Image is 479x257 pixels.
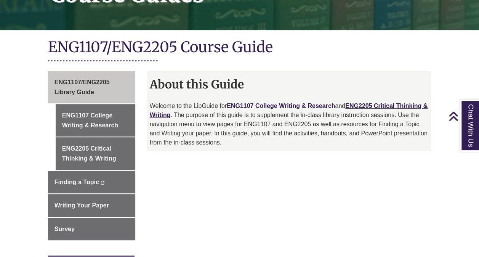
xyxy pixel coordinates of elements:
div: Guide Page Menu [48,71,135,240]
p: Welcome to the LibGuide for and . The purpose of this guide is to supplement the in-class library... [150,101,428,147]
span: Finding a Topic [54,179,99,185]
a: ENG1107 College Writing & Research [227,103,335,109]
span: Writing Your Paper [54,202,109,209]
i: This link opens in a new window [101,181,105,185]
span: Survey [54,226,75,232]
a: ENG1107/ENG2205 Library Guide [48,71,135,103]
h2: About this Guide [147,75,431,94]
a: Survey [48,218,135,241]
a: Writing Your Paper [48,194,135,217]
a: Back to Top [449,111,477,121]
a: Finding a Topic [48,171,135,194]
a: ENG1107 College Writing & Research [56,104,135,137]
h1: ENG1107/ENG2205 Course Guide [48,38,431,58]
a: ENG2205 Critical Thinking & Writing [56,137,135,170]
span: ENG1107/ENG2205 Library Guide [54,79,110,95]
